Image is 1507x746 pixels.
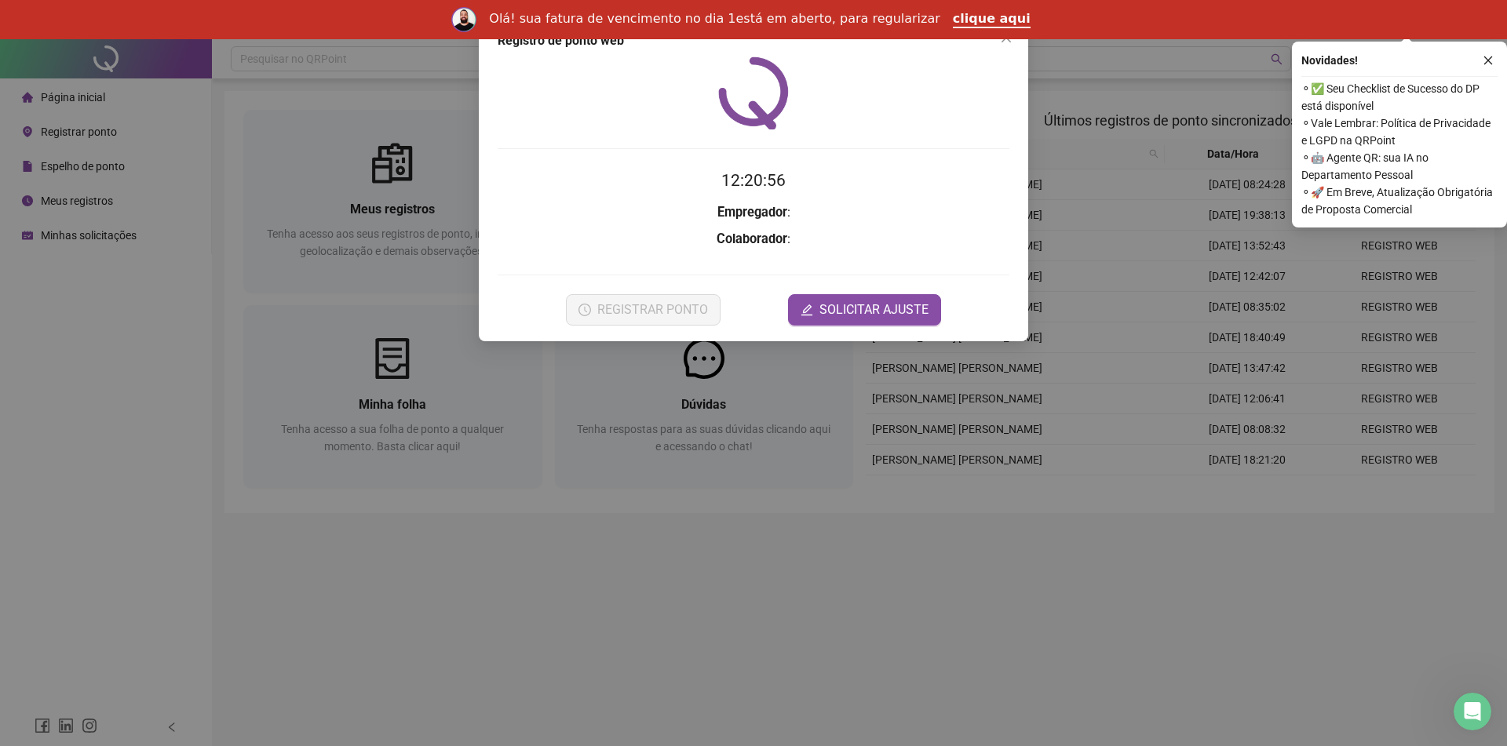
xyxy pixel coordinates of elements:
[566,294,721,326] button: REGISTRAR PONTO
[717,231,787,246] strong: Colaborador
[717,205,787,220] strong: Empregador
[801,304,813,316] span: edit
[1301,149,1498,184] span: ⚬ 🤖 Agente QR: sua IA no Departamento Pessoal
[788,294,941,326] button: editSOLICITAR AJUSTE
[1301,184,1498,218] span: ⚬ 🚀 Em Breve, Atualização Obrigatória de Proposta Comercial
[819,300,929,319] span: SOLICITAR AJUSTE
[721,171,786,190] time: 12:20:56
[498,229,1009,249] h3: :
[498,202,1009,223] h3: :
[1454,693,1491,730] iframe: Intercom live chat
[953,11,1031,28] a: clique aqui
[718,56,789,129] img: QRPoint
[451,7,476,32] img: Profile image for Rodolfo
[1301,52,1358,69] span: Novidades !
[1301,115,1498,149] span: ⚬ Vale Lembrar: Política de Privacidade e LGPD na QRPoint
[489,11,940,27] div: Olá! sua fatura de vencimento no dia 1está em aberto, para regularizar
[1483,55,1494,66] span: close
[498,31,1009,50] div: Registro de ponto web
[1301,80,1498,115] span: ⚬ ✅ Seu Checklist de Sucesso do DP está disponível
